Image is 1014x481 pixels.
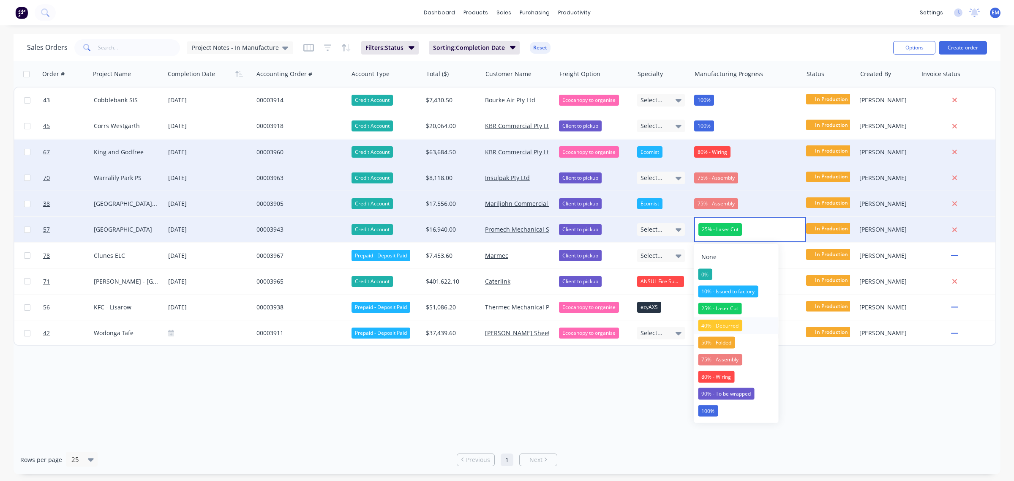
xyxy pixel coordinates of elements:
div: 00003960 [256,148,341,156]
div: Prepaid - Deposit Paid [352,328,410,339]
div: [PERSON_NAME] [859,122,911,130]
div: Project Name [93,70,131,78]
div: Customer Name [485,70,532,78]
div: [DATE] [168,147,250,157]
div: Credit Account [352,224,393,235]
a: Caterlink [485,277,510,285]
div: Created By [860,70,891,78]
button: Create order [939,41,987,55]
span: Next [529,456,542,464]
div: [DATE] [168,121,250,131]
div: 00003965 [256,277,341,286]
div: Ecomist [637,198,662,209]
div: 50% - Folded [698,337,735,349]
div: [PERSON_NAME] - [GEOGRAPHIC_DATA] [94,277,158,286]
div: Credit Account [352,120,393,131]
span: Previous [466,456,490,464]
span: Filters: Status [365,44,403,52]
div: productivity [554,6,595,19]
button: None [694,248,779,266]
div: Manufacturing Progress [695,70,763,78]
button: 75% - Assembly [694,351,779,368]
span: In Production [806,172,857,182]
div: Prepaid - Deposit Paid [352,250,410,261]
a: Thermec Mechanical Pty. Ltd. [485,303,568,311]
div: purchasing [515,6,554,19]
a: 78 [43,243,94,268]
span: In Production [806,223,857,234]
span: Sorting: Completion Date [433,44,505,52]
div: [PERSON_NAME] [859,225,911,234]
div: Credit Account [352,198,393,209]
span: In Production [806,327,857,337]
div: 00003905 [256,200,341,208]
div: [DATE] [168,276,250,287]
div: Completion Date [168,70,215,78]
div: Specialty [638,70,663,78]
div: settings [916,6,947,19]
div: 00003938 [256,303,341,312]
div: Credit Account [352,95,393,106]
button: 25% - Laser Cut [694,300,779,317]
div: 10% - Issued to factory [698,286,758,298]
span: 25% - Laser Cut [698,223,742,236]
div: Client to pickup [559,224,602,235]
div: Clunes ELC [94,251,158,260]
button: Options [893,41,935,55]
a: 42 [43,320,94,346]
span: In Production [806,301,857,312]
div: 00003967 [256,251,341,260]
a: 71 [43,269,94,294]
div: 90% - To be wrapped [698,388,754,400]
div: [PERSON_NAME] [859,329,911,337]
div: Warralily Park PS [94,174,158,182]
div: KFC - Lisarow [94,303,158,312]
div: 00003918 [256,122,341,130]
div: [DATE] [168,172,250,183]
div: 25% - Laser Cut [698,303,741,314]
div: Prepaid - Deposit Paid [352,302,410,313]
a: 67 [43,139,94,165]
div: $8,118.00 [426,174,475,182]
div: [PERSON_NAME] [859,277,911,286]
div: [PERSON_NAME] [859,200,911,208]
div: [PERSON_NAME] [859,251,911,260]
button: 90% - To be wrapped [694,385,779,402]
button: 0% [694,266,779,283]
span: In Production [806,275,857,286]
a: Previous page [457,456,494,464]
div: $17,556.00 [426,200,475,208]
a: 70 [43,165,94,191]
div: Status [807,70,824,78]
div: Credit Account [352,146,393,157]
a: Bourke Air Pty Ltd [485,96,535,104]
span: Project Notes - In Manufacture [192,43,279,52]
div: Client to pickup [559,198,602,209]
a: 38 [43,191,94,216]
div: Wodonga Tafe [94,329,158,337]
span: 78 [43,251,50,260]
div: 40% - Deburred [698,320,742,331]
div: [PERSON_NAME] [859,148,911,156]
div: $401,622.10 [426,277,475,286]
div: $7,453.60 [426,251,475,260]
div: Credit Account [352,276,393,287]
span: 57 [43,225,50,234]
a: 43 [43,87,94,113]
div: 80% - Wiring [694,146,731,157]
a: Promech Mechanical Services [485,225,569,233]
div: Ecocanopy to organise [559,328,619,339]
span: EM [992,9,999,16]
span: 42 [43,329,50,337]
div: products [459,6,492,19]
div: 75% - Assembly [694,172,738,183]
button: 80% - Wiring [694,368,779,385]
span: In Production [806,197,857,208]
div: $51,086.20 [426,303,475,312]
a: KBR Commercial Pty Ltd [485,148,553,156]
div: $37,439.60 [426,329,475,337]
div: 80% - Wiring [698,371,734,383]
div: None [698,250,720,263]
div: Corrs Westgarth [94,122,158,130]
a: Next page [520,456,557,464]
